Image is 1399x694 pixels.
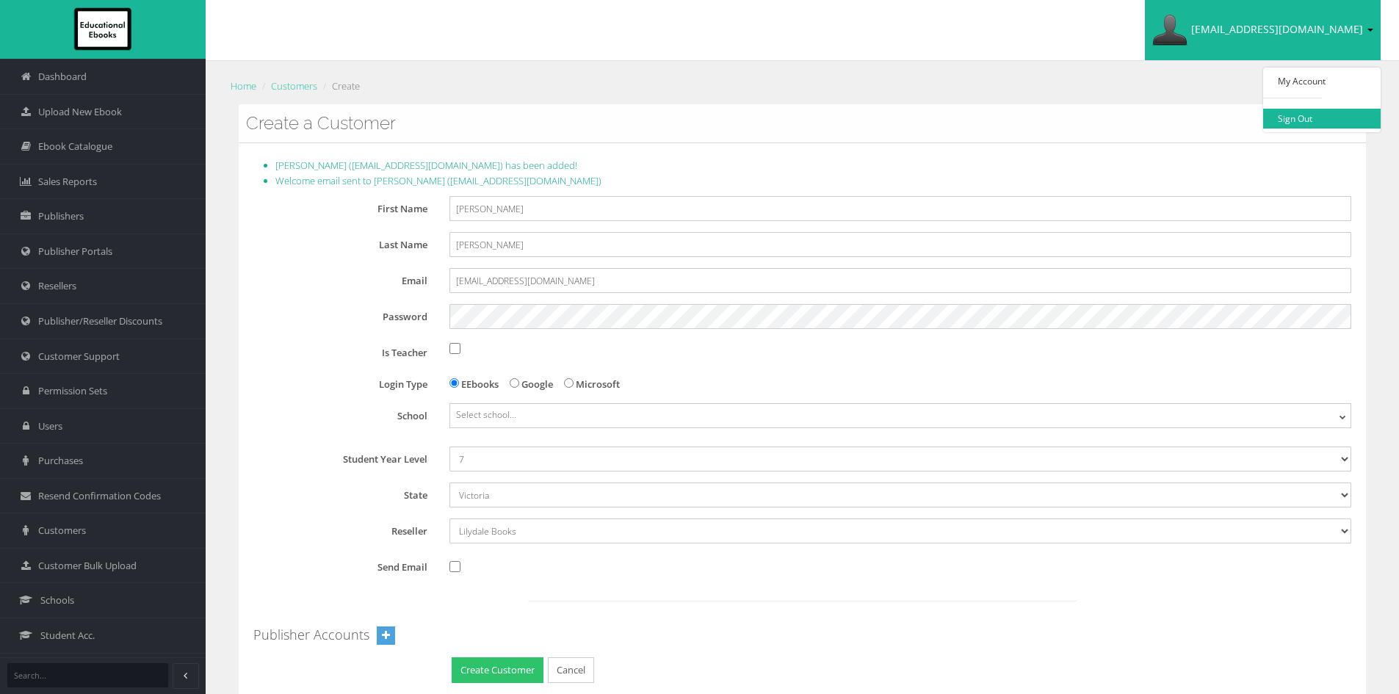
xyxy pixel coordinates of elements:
span: Publisher/Reseller Discounts [38,314,162,328]
span: Select school... [456,408,516,421]
label: Password [253,304,438,325]
span: Ebook Catalogue [38,140,112,153]
span: Purchases [38,454,83,468]
label: Microsoft [576,377,620,392]
label: Student Year Level [253,447,438,467]
span: Resellers [38,279,76,293]
li: Welcome email sent to [PERSON_NAME] ([EMAIL_ADDRESS][DOMAIN_NAME]) [275,173,1351,189]
label: Google [521,377,553,392]
span: Schools [40,593,74,607]
a: Sign Out [1263,109,1381,129]
label: Reseller [253,518,438,539]
a: Cancel [548,657,594,683]
label: Send Email [253,554,438,575]
h3: Create a Customer [246,114,1359,133]
input: Search... [7,663,168,687]
label: State [253,482,438,503]
label: Last Name [253,232,438,253]
label: Login Type [253,372,438,392]
span: Dashboard [38,70,87,84]
span: Customer Bulk Upload [38,559,137,573]
span: Upload New Ebook [38,105,122,119]
span: Publisher Portals [38,245,112,259]
label: School [253,403,438,424]
li: [PERSON_NAME] ([EMAIL_ADDRESS][DOMAIN_NAME]) has been added! [275,158,1351,173]
a: Home [231,79,256,93]
label: Email [253,268,438,289]
li: Create [319,79,360,94]
span: Student Acc. [40,629,95,643]
span: Users [38,419,62,433]
img: Avatar [1152,12,1187,48]
span: Sales Reports [38,175,97,189]
label: First Name [253,196,438,217]
span: Customer Support [38,350,120,364]
span: Publishers [38,209,84,223]
a: Customers [271,79,317,93]
span: Permission Sets [38,384,107,398]
button: Create Customer [452,657,543,683]
label: Is Teacher [253,340,438,361]
span: [EMAIL_ADDRESS][DOMAIN_NAME] [1191,22,1363,36]
span: Customers [38,524,86,538]
h4: Publisher Accounts [253,628,369,643]
label: EEbooks [461,377,499,392]
span: Resend Confirmation Codes [38,489,161,503]
a: My Account [1263,71,1381,91]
